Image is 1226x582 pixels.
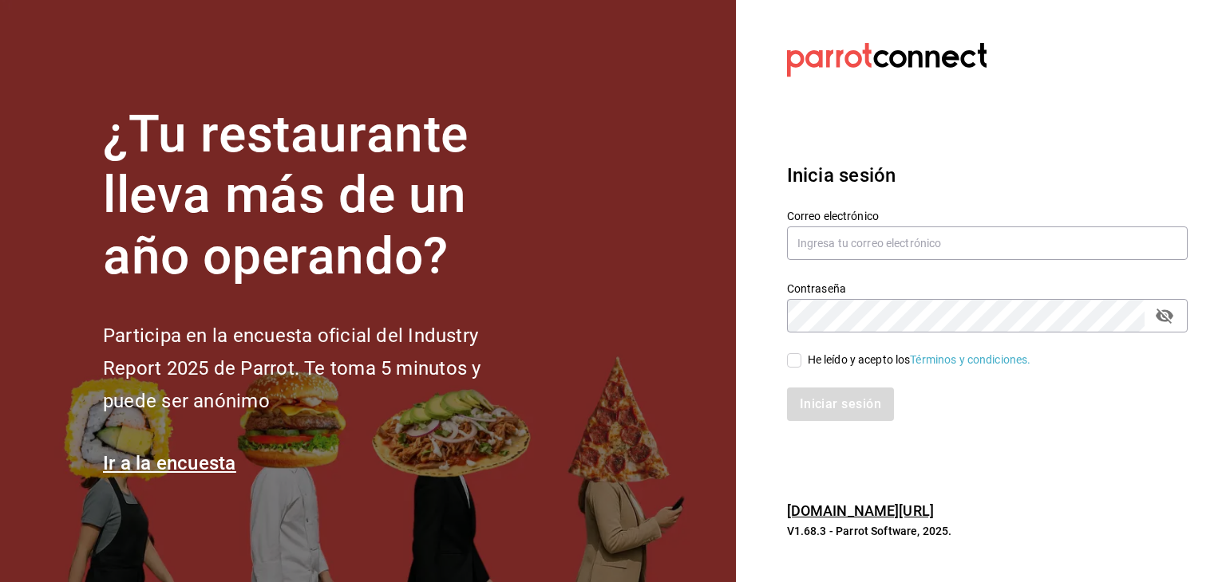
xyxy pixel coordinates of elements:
[787,502,934,519] a: [DOMAIN_NAME][URL]
[787,161,1188,190] h3: Inicia sesión
[808,352,1031,368] div: He leído y acepto los
[103,320,534,417] h2: Participa en la encuesta oficial del Industry Report 2025 de Parrot. Te toma 5 minutos y puede se...
[787,282,1188,293] label: Contraseña
[910,353,1030,366] a: Términos y condiciones.
[787,210,1188,221] label: Correo electrónico
[103,104,534,288] h1: ¿Tu restaurante lleva más de un año operando?
[787,523,1188,539] p: V1.68.3 - Parrot Software, 2025.
[787,226,1188,260] input: Ingresa tu correo electrónico
[103,452,236,474] a: Ir a la encuesta
[1151,302,1178,329] button: passwordField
